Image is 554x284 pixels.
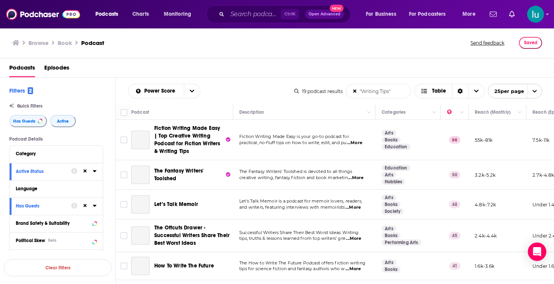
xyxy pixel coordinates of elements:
p: 50 [449,171,461,179]
span: Toggle select row [120,171,127,178]
button: Column Actions [430,108,439,117]
p: 2.4k-4.4k [475,233,497,239]
span: Logged in as lusodano [527,6,544,23]
span: ...More [348,175,364,181]
span: Let’s Talk Memoir [154,201,198,208]
a: Hobbies [382,179,405,185]
p: 1.6k-3.6k [475,263,495,269]
span: Charts [132,9,149,20]
div: Has Guests [16,203,66,209]
a: Podcasts [9,61,35,77]
button: open menu [404,8,457,20]
a: Arts [382,194,396,201]
div: Language [16,186,92,191]
button: open menu [128,88,184,94]
a: Arts [382,172,396,178]
span: Ctrl K [281,9,299,19]
span: and writers, featuring interviews with memoirists [239,204,345,210]
div: Description [239,108,264,117]
button: Send feedback [468,37,507,49]
div: Sort Direction [452,84,468,98]
span: Quick Filters [17,103,42,109]
div: Categories [382,108,405,117]
span: tips, truths & lessons learned from top writers’ gre [239,236,345,241]
span: More [462,9,476,20]
span: Toggle select row [120,232,127,239]
span: Fiction Writing Made Easy | Top Creative Writing Podcast for Fiction Writers & Writing Tips [154,125,220,154]
button: Language [16,184,97,193]
a: Books [382,137,400,143]
span: Table [432,88,446,94]
button: open menu [90,8,128,20]
button: Column Actions [515,108,524,117]
button: Category [16,149,97,158]
button: Column Actions [364,108,374,117]
a: Arts [382,259,396,266]
a: Show notifications dropdown [487,8,500,21]
a: Let’s Talk Memoir [131,195,150,214]
a: Books [382,233,400,239]
span: Monitoring [164,9,191,20]
div: Power Score [447,108,458,117]
span: Podcasts [95,9,118,20]
span: Saved [524,40,537,45]
img: Podchaser - Follow, Share and Rate Podcasts [6,7,80,22]
button: Show More [10,249,103,267]
span: Toggle select row [120,201,127,208]
button: Has Guests [16,201,71,211]
p: 45 [449,232,461,239]
a: How To Write The Future [131,257,150,275]
span: Let’s Talk Memoir is a podcast for memoir lovers, readers, [239,198,362,204]
button: open menu [488,84,542,98]
a: How To Write The Future [154,262,214,270]
span: The Fantasy Writers' Toolshed is devoted to all things [239,169,352,174]
h2: Choose List sort [128,84,200,98]
a: Education [382,165,410,171]
a: Fiction Writing Made Easy | Top Creative Writing Podcast for Fiction Writers & Writing Tips [154,125,230,155]
p: 3.2k-5.2k [475,172,496,178]
a: Show notifications dropdown [506,8,518,21]
a: Episodes [44,61,69,77]
a: Arts [382,130,396,136]
a: The Fantasy Writers' Toolshed [154,167,230,183]
span: ...More [345,204,361,211]
a: Education [382,144,410,150]
a: Books [382,201,400,208]
span: The Offcuts Drawer - Successful Writers Share Their Best Worst Ideas [154,224,230,246]
button: Saved [519,37,542,49]
span: tips for science fiction and fantasy authors who w [239,266,345,271]
button: Brand Safety & Suitability [16,218,97,228]
span: New [330,5,344,12]
div: Podcast [131,108,149,117]
p: 48 [449,201,461,208]
div: Beta [48,238,57,243]
span: 25 per page [488,85,524,97]
span: ...More [347,140,362,146]
h2: Filters [9,87,33,94]
p: 41 [449,262,461,270]
span: Toggle select row [120,136,127,143]
span: Fiction Writing Made Easy is your go-to podcast for [239,134,349,139]
div: Search podcasts, credits, & more... [214,5,358,23]
div: Open Intercom Messenger [528,242,546,261]
a: The Offcuts Drawer - Successful Writers Share Their Best Worst Ideas [131,226,150,245]
a: Society [382,208,404,214]
button: Political SkewBeta [16,236,97,245]
span: creative writing, fantasy fiction and book marketin [239,175,348,180]
button: Show profile menu [527,6,544,23]
button: open menu [360,8,406,20]
button: Open AdvancedNew [305,10,344,19]
span: 2 [28,87,33,94]
button: open menu [457,8,485,20]
span: ...More [346,236,361,242]
a: Arts [382,226,396,232]
div: Reach (Monthly) [475,108,511,117]
a: Performing Arts [382,239,421,246]
span: How To Write The Future [154,262,214,269]
button: Active [50,115,76,127]
h3: Podcast [81,39,104,47]
span: For Business [366,9,396,20]
button: Choose View [414,84,485,98]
